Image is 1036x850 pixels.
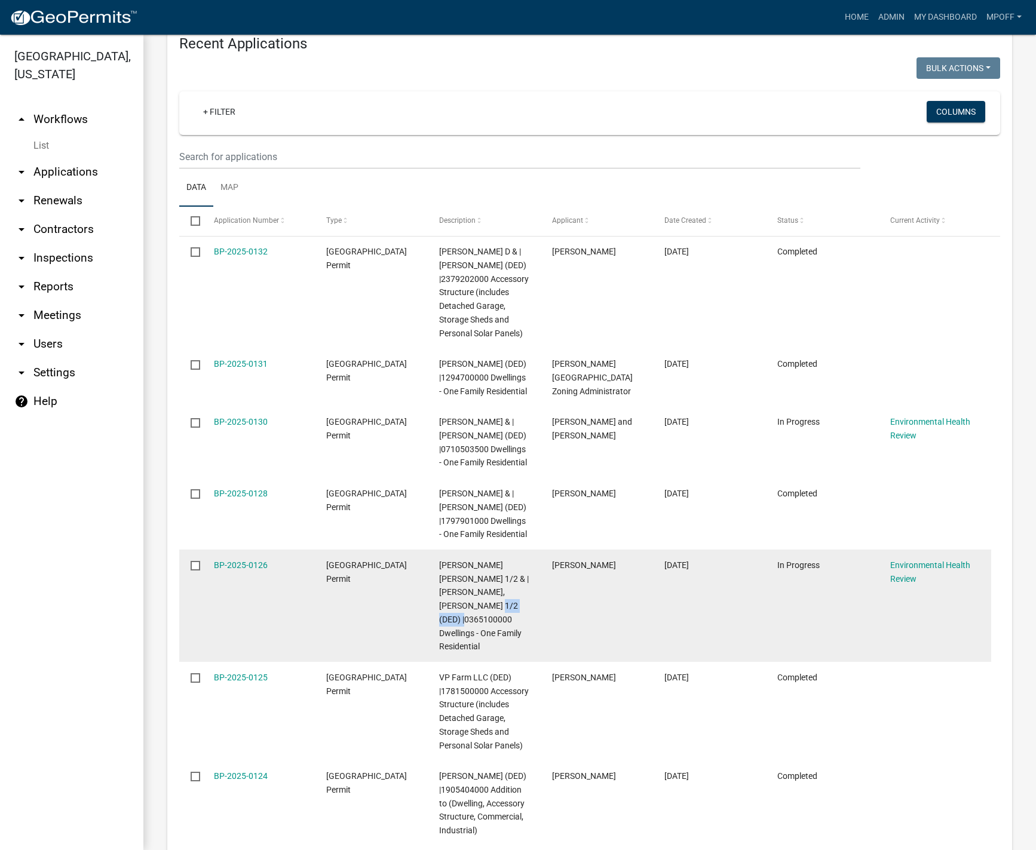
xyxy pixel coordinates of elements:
[439,489,527,539] span: Whelan, David Mathew & | Whelan, Ashley Nichole (DED) |1797901000 Dwellings - One Family Residential
[214,673,268,682] a: BP-2025-0125
[315,207,428,235] datatable-header-cell: Type
[552,417,632,440] span: Dennis and Heather Dunkin
[439,417,527,467] span: Dunkin, Dennis Rene & | Dunkin, Heather Dawn (DED) |0710503500 Dwellings - One Family Residential
[664,359,689,369] span: 08/19/2025
[326,560,407,584] span: Marion County Building Permit
[179,35,1000,53] h4: Recent Applications
[326,673,407,696] span: Marion County Building Permit
[664,247,689,256] span: 08/21/2025
[179,169,213,207] a: Data
[202,207,315,235] datatable-header-cell: Application Number
[439,216,476,225] span: Description
[214,560,268,570] a: BP-2025-0126
[439,247,529,338] span: Shilling, Anthony D & | Shilling, Katie R (DED) |2379202000 Accessory Structure (includes Detache...
[14,165,29,179] i: arrow_drop_down
[14,337,29,351] i: arrow_drop_down
[552,247,616,256] span: Tony Shilling
[179,145,860,169] input: Search for applications
[777,359,817,369] span: Completed
[179,207,202,235] datatable-header-cell: Select
[213,169,246,207] a: Map
[194,101,245,122] a: + Filter
[552,771,616,781] span: Rick Pritchard
[552,560,616,570] span: Karie Ellwanger
[552,673,616,682] span: Doug Van Polen
[766,207,879,235] datatable-header-cell: Status
[14,280,29,294] i: arrow_drop_down
[14,394,29,409] i: help
[777,216,798,225] span: Status
[982,6,1026,29] a: mpoff
[540,207,653,235] datatable-header-cell: Applicant
[909,6,982,29] a: My Dashboard
[326,771,407,794] span: Marion County Building Permit
[777,417,820,426] span: In Progress
[214,359,268,369] a: BP-2025-0131
[664,560,689,570] span: 08/11/2025
[890,216,940,225] span: Current Activity
[664,489,689,498] span: 08/13/2025
[890,560,970,584] a: Environmental Health Review
[326,417,407,440] span: Marion County Building Permit
[439,771,526,835] span: Pritchard, Ricky L (DED) |1905404000 Addition to (Dwelling, Accessory Structure, Commercial, Indu...
[917,57,1000,79] button: Bulk Actions
[664,673,689,682] span: 08/08/2025
[439,359,527,396] span: Klein, Sheryl (DED) |1294700000 Dwellings - One Family Residential
[14,222,29,237] i: arrow_drop_down
[326,216,342,225] span: Type
[777,560,820,570] span: In Progress
[777,673,817,682] span: Completed
[878,207,991,235] datatable-header-cell: Current Activity
[428,207,541,235] datatable-header-cell: Description
[214,417,268,426] a: BP-2025-0130
[14,194,29,208] i: arrow_drop_down
[873,6,909,29] a: Admin
[326,489,407,512] span: Marion County Building Permit
[439,560,529,652] span: Rehard, Leonard Vernon Jr 1/2 & | Rehard, Paul Vinson 1/2 (DED) |0365100000 Dwellings - One Famil...
[14,308,29,323] i: arrow_drop_down
[890,417,970,440] a: Environmental Health Review
[777,771,817,781] span: Completed
[14,251,29,265] i: arrow_drop_down
[14,112,29,127] i: arrow_drop_up
[14,366,29,380] i: arrow_drop_down
[777,247,817,256] span: Completed
[552,489,616,498] span: David Whelan
[664,771,689,781] span: 08/07/2025
[664,216,706,225] span: Date Created
[552,216,583,225] span: Applicant
[439,673,529,750] span: VP Farm LLC (DED) |1781500000 Accessory Structure (includes Detached Garage, Storage Sheds and Pe...
[326,247,407,270] span: Marion County Building Permit
[214,489,268,498] a: BP-2025-0128
[552,359,633,396] span: Melissa Poffenbarger- Marion County Zoning Administrator
[214,216,279,225] span: Application Number
[664,417,689,426] span: 08/18/2025
[840,6,873,29] a: Home
[777,489,817,498] span: Completed
[214,771,268,781] a: BP-2025-0124
[326,359,407,382] span: Marion County Building Permit
[927,101,985,122] button: Columns
[653,207,766,235] datatable-header-cell: Date Created
[214,247,268,256] a: BP-2025-0132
